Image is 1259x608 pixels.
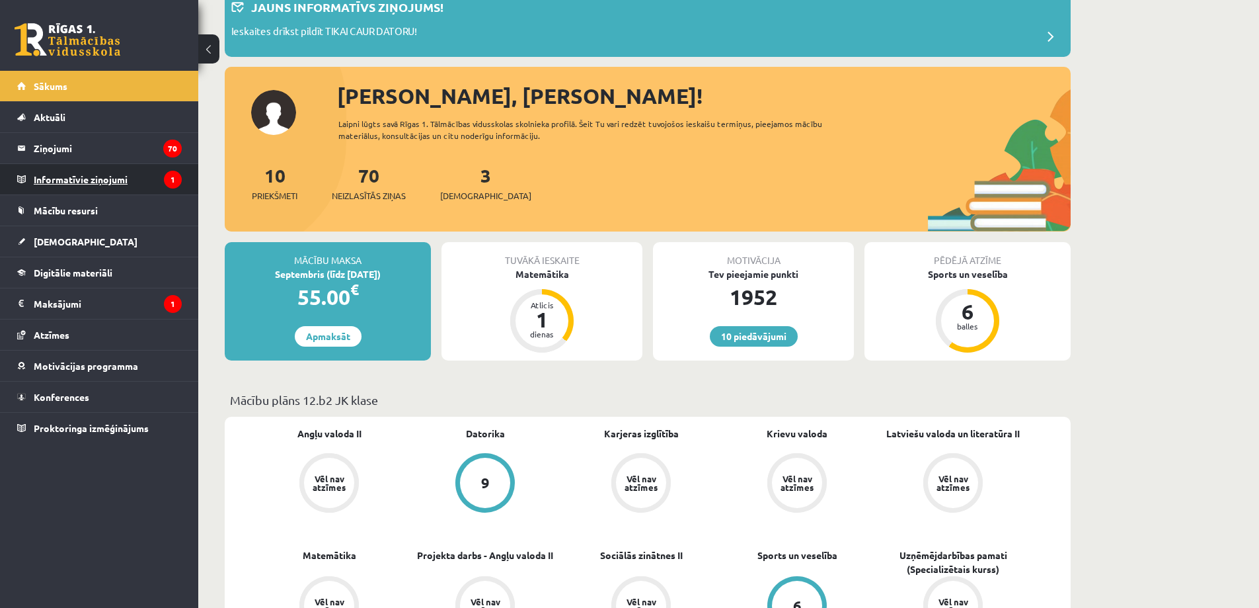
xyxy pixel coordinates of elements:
a: 70Neizlasītās ziņas [332,163,406,202]
i: 1 [164,171,182,189]
legend: Ziņojumi [34,133,182,163]
a: 3[DEMOGRAPHIC_DATA] [440,163,531,202]
a: 9 [407,453,563,515]
div: Vēl nav atzīmes [935,474,972,492]
a: Angļu valoda II [297,427,362,441]
a: Sākums [17,71,182,101]
legend: Informatīvie ziņojumi [34,164,182,195]
div: Tuvākā ieskaite [441,242,642,267]
span: Aktuāli [34,111,65,123]
span: Motivācijas programma [34,360,138,372]
a: Sociālās zinātnes II [600,548,683,562]
span: Proktoringa izmēģinājums [34,422,149,434]
span: Mācību resursi [34,204,98,216]
span: Atzīmes [34,329,69,341]
a: Konferences [17,382,182,412]
a: Informatīvie ziņojumi1 [17,164,182,195]
div: 1952 [653,281,854,313]
div: Sports un veselība [864,267,1071,281]
div: Vēl nav atzīmes [311,474,348,492]
div: dienas [522,330,562,338]
div: [PERSON_NAME], [PERSON_NAME]! [337,80,1071,112]
span: Konferences [34,391,89,403]
span: € [350,280,359,299]
a: Latviešu valoda un literatūra II [886,427,1020,441]
a: Proktoringa izmēģinājums [17,413,182,443]
a: Mācību resursi [17,195,182,226]
a: Aktuāli [17,102,182,132]
span: [DEMOGRAPHIC_DATA] [440,189,531,202]
a: Datorika [466,427,505,441]
span: Priekšmeti [252,189,297,202]
div: 1 [522,309,562,330]
div: 55.00 [225,281,431,313]
i: 1 [164,295,182,313]
a: Vēl nav atzīmes [719,453,875,515]
a: [DEMOGRAPHIC_DATA] [17,226,182,257]
a: Digitālie materiāli [17,257,182,288]
span: Sākums [34,80,67,92]
a: 10Priekšmeti [252,163,297,202]
div: balles [948,322,987,330]
a: Vēl nav atzīmes [251,453,407,515]
div: Vēl nav atzīmes [623,474,660,492]
div: Matemātika [441,267,642,281]
a: Ziņojumi70 [17,133,182,163]
div: Vēl nav atzīmes [779,474,816,492]
a: Projekta darbs - Angļu valoda II [417,548,553,562]
div: Mācību maksa [225,242,431,267]
a: Karjeras izglītība [604,427,679,441]
a: Atzīmes [17,320,182,350]
a: Vēl nav atzīmes [875,453,1031,515]
p: Ieskaites drīkst pildīt TIKAI CAUR DATORU! [231,24,417,42]
a: Sports un veselība [757,548,837,562]
i: 70 [163,140,182,157]
div: Tev pieejamie punkti [653,267,854,281]
span: Neizlasītās ziņas [332,189,406,202]
p: Mācību plāns 12.b2 JK klase [230,391,1065,409]
div: 6 [948,301,987,322]
a: Matemātika Atlicis 1 dienas [441,267,642,355]
span: [DEMOGRAPHIC_DATA] [34,236,137,247]
a: Motivācijas programma [17,351,182,381]
span: Digitālie materiāli [34,267,112,279]
a: Matemātika [303,548,356,562]
a: Rīgas 1. Tālmācības vidusskola [15,23,120,56]
a: Vēl nav atzīmes [563,453,719,515]
div: Septembris (līdz [DATE]) [225,267,431,281]
a: Krievu valoda [767,427,827,441]
a: Sports un veselība 6 balles [864,267,1071,355]
div: Atlicis [522,301,562,309]
a: Maksājumi1 [17,288,182,319]
div: Pēdējā atzīme [864,242,1071,267]
div: Motivācija [653,242,854,267]
a: Apmaksāt [295,326,362,347]
div: 9 [481,476,490,490]
a: Uzņēmējdarbības pamati (Specializētais kurss) [875,548,1031,576]
legend: Maksājumi [34,288,182,319]
a: 10 piedāvājumi [710,326,798,347]
div: Laipni lūgts savā Rīgas 1. Tālmācības vidusskolas skolnieka profilā. Šeit Tu vari redzēt tuvojošo... [338,118,846,142]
